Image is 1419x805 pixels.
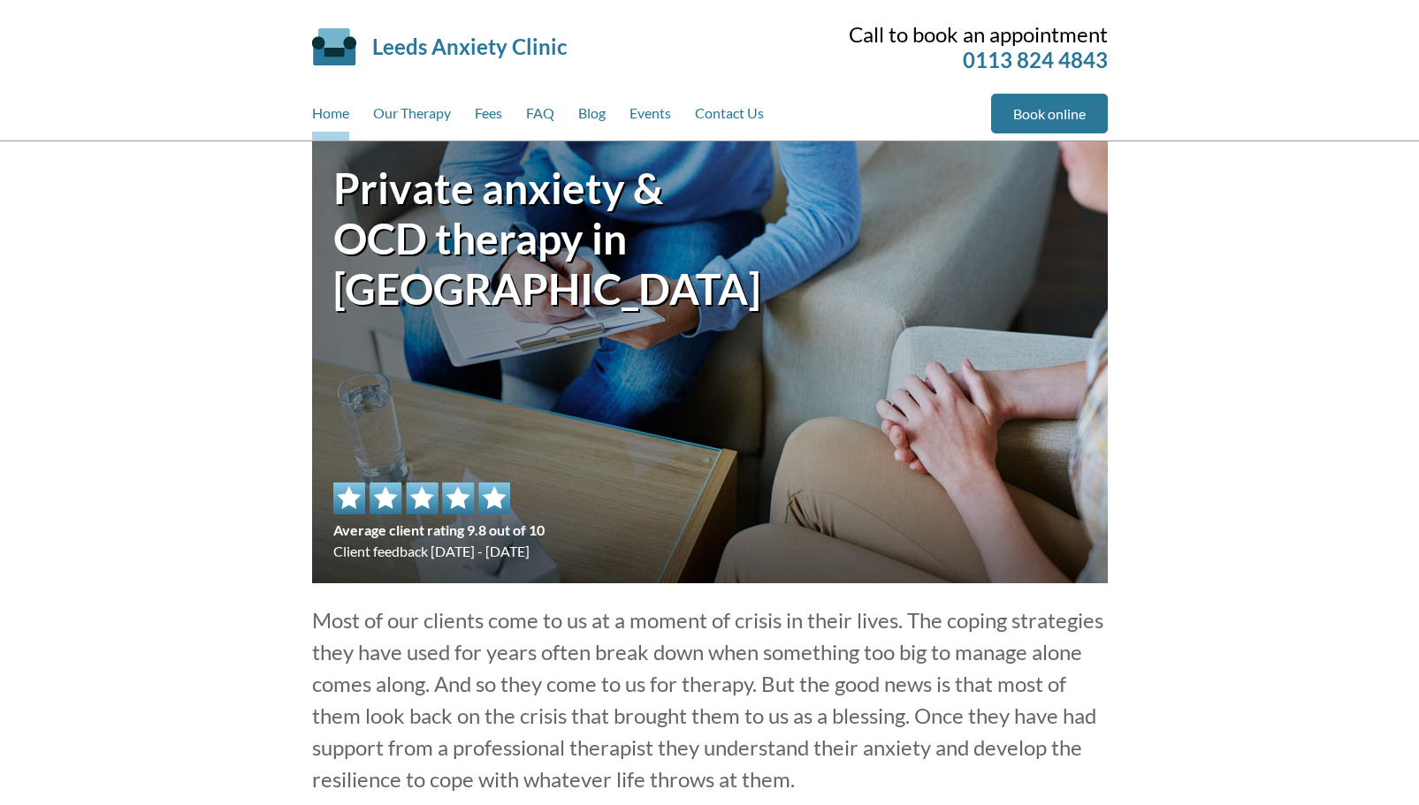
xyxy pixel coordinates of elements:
[578,94,606,140] a: Blog
[695,94,764,140] a: Contact Us
[372,34,567,59] a: Leeds Anxiety Clinic
[475,94,502,140] a: Fees
[333,482,510,514] img: 5 star rating
[991,94,1108,133] a: Book online
[963,47,1108,72] a: 0113 824 4843
[312,604,1108,795] p: Most of our clients come to us at a moment of crisis in their lives. The coping strategies they h...
[333,482,545,562] div: Client feedback [DATE] - [DATE]
[373,94,451,140] a: Our Therapy
[629,94,671,140] a: Events
[333,520,545,541] span: Average client rating 9.8 out of 10
[526,94,554,140] a: FAQ
[333,163,710,314] h1: Private anxiety & OCD therapy in [GEOGRAPHIC_DATA]
[312,94,349,140] a: Home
